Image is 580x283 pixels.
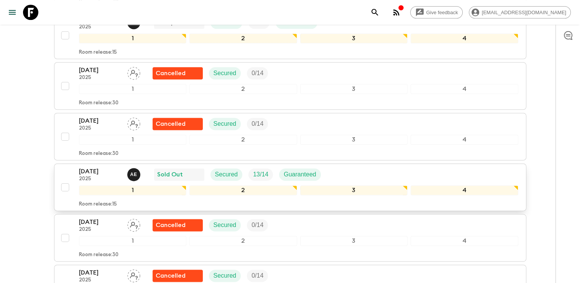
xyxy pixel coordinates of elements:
p: 2025 [79,125,121,132]
p: Secured [214,119,237,128]
p: 2025 [79,227,121,233]
div: Secured [209,219,241,231]
p: Cancelled [156,119,186,128]
p: Secured [214,69,237,78]
button: [DATE]2025Kamil BabacCompletedSecuredTrip FillGuaranteed1234Room release:15 [54,12,526,59]
p: Secured [215,170,238,179]
div: 3 [300,84,408,94]
p: Room release: 30 [79,151,118,157]
button: [DATE]2025Assign pack leaderFlash Pack cancellationSecuredTrip Fill1234Room release:30 [54,214,526,262]
button: [DATE]2025Assign pack leaderFlash Pack cancellationSecuredTrip Fill1234Room release:30 [54,62,526,110]
div: 1 [79,185,187,195]
span: Alp Edward Watmough [127,170,142,176]
div: Flash Pack cancellation [153,270,203,282]
div: Trip Fill [247,219,268,231]
p: [DATE] [79,66,121,75]
p: A E [130,171,137,178]
p: 2025 [79,24,121,30]
p: 2025 [79,75,121,81]
p: Cancelled [156,271,186,280]
p: Secured [214,271,237,280]
p: [DATE] [79,217,121,227]
div: Flash Pack cancellation [153,118,203,130]
div: 3 [300,33,408,43]
div: 2 [189,236,297,246]
p: [DATE] [79,268,121,277]
span: Assign pack leader [127,69,140,75]
p: 0 / 14 [251,69,263,78]
div: 1 [79,135,187,145]
p: 0 / 14 [251,271,263,280]
div: Trip Fill [247,118,268,130]
span: Assign pack leader [127,271,140,278]
span: Assign pack leader [127,221,140,227]
p: Cancelled [156,69,186,78]
div: 2 [189,33,297,43]
div: 4 [411,135,518,145]
span: Give feedback [422,10,462,15]
div: 1 [79,33,187,43]
div: Trip Fill [247,67,268,79]
p: 0 / 14 [251,220,263,230]
div: 3 [300,185,408,195]
p: 0 / 14 [251,119,263,128]
div: 3 [300,135,408,145]
div: 1 [79,84,187,94]
p: Cancelled [156,220,186,230]
p: [DATE] [79,116,121,125]
div: 1 [79,236,187,246]
p: Guaranteed [284,170,316,179]
span: [EMAIL_ADDRESS][DOMAIN_NAME] [478,10,570,15]
div: 3 [300,236,408,246]
span: Assign pack leader [127,120,140,126]
p: 13 / 14 [253,170,268,179]
button: [DATE]2025Assign pack leaderFlash Pack cancellationSecuredTrip Fill1234Room release:30 [54,113,526,160]
div: Secured [209,270,241,282]
div: Secured [210,168,243,181]
p: Sold Out [157,170,183,179]
p: Secured [214,220,237,230]
button: menu [5,5,20,20]
div: [EMAIL_ADDRESS][DOMAIN_NAME] [469,6,571,18]
div: Secured [209,67,241,79]
a: Give feedback [410,6,463,18]
div: 2 [189,185,297,195]
div: Trip Fill [248,168,273,181]
div: 4 [411,185,518,195]
p: Room release: 15 [79,201,117,207]
button: AE [127,168,142,181]
div: 4 [411,236,518,246]
p: 2025 [79,176,121,182]
div: 4 [411,84,518,94]
button: [DATE]2025Alp Edward WatmoughSold OutSecuredTrip FillGuaranteed1234Room release:15 [54,163,526,211]
div: Trip Fill [247,270,268,282]
div: 4 [411,33,518,43]
p: Room release: 30 [79,252,118,258]
div: 2 [189,135,297,145]
div: Flash Pack cancellation [153,67,203,79]
p: [DATE] [79,167,121,176]
div: Flash Pack cancellation [153,219,203,231]
button: search adventures [367,5,383,20]
div: Secured [209,118,241,130]
div: 2 [189,84,297,94]
p: Room release: 15 [79,49,117,56]
p: Room release: 30 [79,100,118,106]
